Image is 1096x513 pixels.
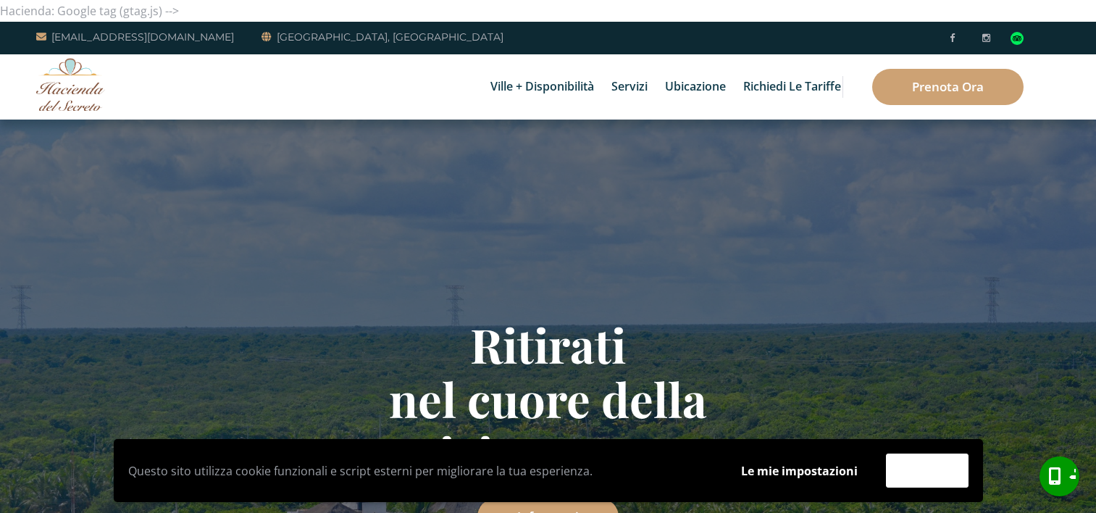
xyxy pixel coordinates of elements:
i: chiamare [1043,460,1076,493]
img: Tripadvisor_logomark.svg [1011,32,1024,45]
a: Ubicazione [658,54,733,120]
img: Awesome Logo [36,58,105,111]
button: Accettare [886,454,969,488]
a: [GEOGRAPHIC_DATA], [GEOGRAPHIC_DATA] [262,28,503,46]
a: Servizi [604,54,655,120]
div: Read traveler reviews on Tripadvisor [1011,32,1024,45]
font: [EMAIL_ADDRESS][DOMAIN_NAME] [51,30,234,43]
a: Richiedi le tariffe [736,54,848,120]
font: [GEOGRAPHIC_DATA], [GEOGRAPHIC_DATA] [277,30,503,43]
h1: Ritirati nel cuore della Riviera Maya [125,317,972,480]
button: Le mie impostazioni [727,454,871,488]
a: chiamare [1039,456,1079,496]
p: Questo sito utilizza cookie funzionali e script esterni per migliorare la tua esperienza. [128,460,713,482]
a: Prenota Ora [872,69,1024,105]
a: [EMAIL_ADDRESS][DOMAIN_NAME] [36,28,234,46]
a: Ville + Disponibilità [483,54,601,120]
